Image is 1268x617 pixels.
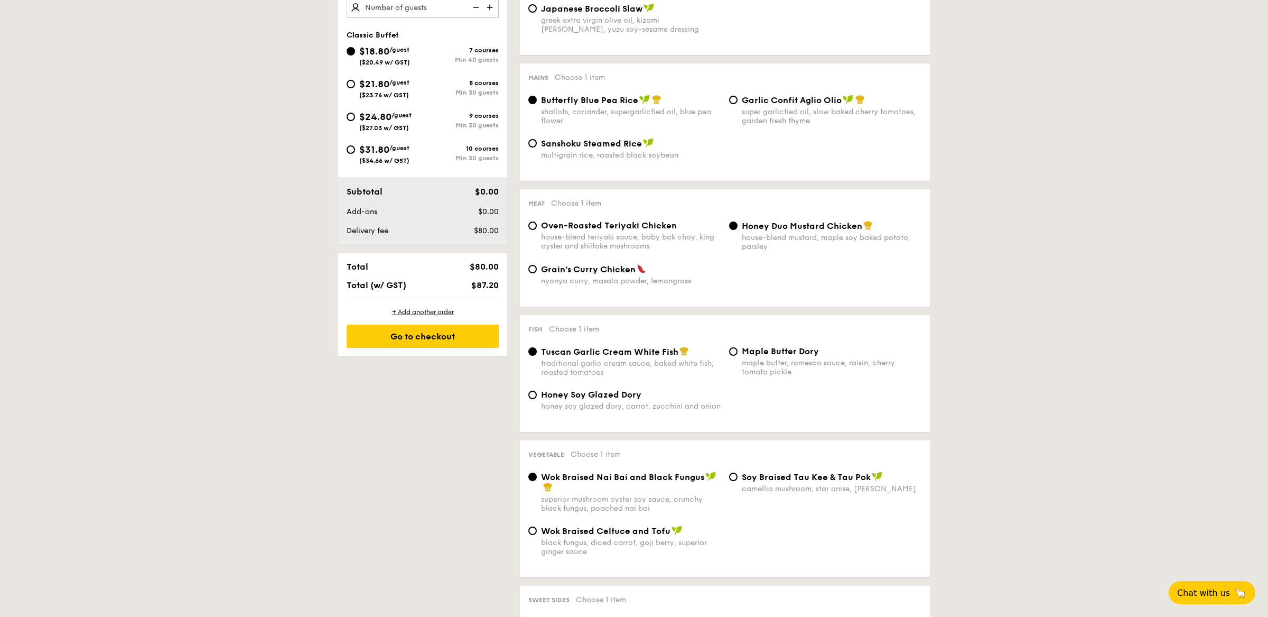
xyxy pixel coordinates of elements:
input: Honey Duo Mustard Chickenhouse-blend mustard, maple soy baked potato, parsley [729,222,738,230]
span: Chat with us [1177,588,1230,598]
span: $87.20 [471,280,499,290]
span: Wok Braised Nai Bai and Black Fungus [541,472,704,482]
div: 9 courses [423,112,499,119]
span: Total [347,262,368,272]
span: Choose 1 item [549,325,599,334]
img: icon-vegan.f8ff3823.svg [644,3,654,13]
div: maple butter, romesco sauce, raisin, cherry tomato pickle [742,358,921,376]
img: icon-vegan.f8ff3823.svg [705,472,716,481]
span: 🦙 [1234,587,1247,599]
div: honey soy glazed dory, carrot, zucchini and onion [541,402,721,411]
span: /guest [389,46,409,53]
input: $31.80/guest($34.66 w/ GST)10 coursesMin 30 guests [347,145,355,154]
span: $24.80 [359,111,391,123]
span: Tuscan Garlic Cream White Fish [541,347,678,357]
span: Japanese Broccoli Slaw [541,4,642,14]
div: house-blend mustard, maple soy baked potato, parsley [742,233,921,251]
span: ($23.76 w/ GST) [359,91,409,99]
input: Japanese Broccoli Slawgreek extra virgin olive oil, kizami [PERSON_NAME], yuzu soy-sesame dressing [528,4,537,13]
span: $0.00 [478,207,499,216]
span: Maple Butter Dory [742,346,819,356]
span: $21.80 [359,78,389,90]
div: camellia mushroom, star anise, [PERSON_NAME] [742,484,921,493]
span: /guest [389,79,409,86]
span: Sweet sides [528,596,570,604]
div: Min 40 guests [423,56,499,63]
span: $0.00 [475,187,499,197]
span: Butterfly Blue Pea Rice [541,95,638,105]
img: icon-spicy.37a8142b.svg [637,264,646,273]
div: superior mushroom oyster soy sauce, crunchy black fungus, poached nai bai [541,495,721,513]
span: Grain's Curry Chicken [541,264,636,274]
span: Honey Soy Glazed Dory [541,390,641,400]
span: ($27.03 w/ GST) [359,124,409,132]
div: 8 courses [423,79,499,87]
img: icon-vegan.f8ff3823.svg [872,472,882,481]
button: Chat with us🦙 [1169,581,1255,604]
img: icon-chef-hat.a58ddaea.svg [855,95,865,104]
span: Wok Braised Celtuce and Tofu [541,526,670,536]
div: nyonya curry, masala powder, lemongrass [541,277,721,286]
div: house-blend teriyaki sauce, baby bok choy, king oyster and shiitake mushrooms [541,233,721,251]
img: icon-vegan.f8ff3823.svg [843,95,853,104]
span: Delivery fee [347,226,388,235]
div: Min 30 guests [423,89,499,96]
input: Tuscan Garlic Cream White Fishtraditional garlic cream sauce, baked white fish, roasted tomatoes [528,347,537,356]
span: Meat [528,200,545,207]
span: Choose 1 item [551,199,601,208]
img: icon-chef-hat.a58ddaea.svg [543,482,553,492]
input: Oven-Roasted Teriyaki Chickenhouse-blend teriyaki sauce, baby bok choy, king oyster and shiitake ... [528,222,537,230]
span: Fish [528,326,543,333]
span: $80.00 [470,262,499,272]
span: Subtotal [347,187,383,197]
span: $31.80 [359,144,389,155]
img: icon-vegan.f8ff3823.svg [643,138,654,148]
span: Choose 1 item [571,450,621,459]
span: /guest [391,112,412,119]
span: Honey Duo Mustard Chicken [742,221,862,231]
input: Maple Butter Dorymaple butter, romesco sauce, raisin, cherry tomato pickle [729,347,738,356]
div: shallots, coriander, supergarlicfied oil, blue pea flower [541,107,721,125]
input: $18.80/guest($20.49 w/ GST)7 coursesMin 40 guests [347,47,355,56]
input: $24.80/guest($27.03 w/ GST)9 coursesMin 30 guests [347,113,355,121]
div: black fungus, diced carrot, goji berry, superior ginger sauce [541,538,721,556]
span: Garlic Confit Aglio Olio [742,95,842,105]
span: ($20.49 w/ GST) [359,59,410,66]
span: ⁠Soy Braised Tau Kee & Tau Pok [742,472,871,482]
span: ($34.66 w/ GST) [359,157,409,164]
div: 7 courses [423,47,499,54]
div: traditional garlic cream sauce, baked white fish, roasted tomatoes [541,359,721,377]
span: Choose 1 item [555,73,605,82]
span: Classic Buffet [347,31,399,40]
div: Go to checkout [347,325,499,348]
span: Oven-Roasted Teriyaki Chicken [541,220,677,231]
div: 10 courses [423,145,499,152]
div: Min 30 guests [423,122,499,129]
div: greek extra virgin olive oil, kizami [PERSON_NAME], yuzu soy-sesame dressing [541,16,721,34]
input: Sanshoku Steamed Ricemultigrain rice, roasted black soybean [528,139,537,148]
img: icon-chef-hat.a58ddaea.svg [679,346,689,356]
span: Mains [528,74,548,81]
span: $18.80 [359,45,389,57]
input: Wok Braised Celtuce and Tofublack fungus, diced carrot, goji berry, superior ginger sauce [528,527,537,535]
div: + Add another order [347,308,499,316]
span: Choose 1 item [576,595,626,604]
input: Grain's Curry Chickennyonya curry, masala powder, lemongrass [528,265,537,273]
input: $21.80/guest($23.76 w/ GST)8 coursesMin 30 guests [347,80,355,88]
input: Wok Braised Nai Bai and Black Fungussuperior mushroom oyster soy sauce, crunchy black fungus, poa... [528,473,537,481]
input: Garlic Confit Aglio Oliosuper garlicfied oil, slow baked cherry tomatoes, garden fresh thyme [729,96,738,104]
img: icon-vegan.f8ff3823.svg [639,95,650,104]
span: $80.00 [474,226,499,235]
img: icon-chef-hat.a58ddaea.svg [652,95,661,104]
input: Honey Soy Glazed Doryhoney soy glazed dory, carrot, zucchini and onion [528,391,537,399]
input: Butterfly Blue Pea Riceshallots, coriander, supergarlicfied oil, blue pea flower [528,96,537,104]
span: Sanshoku Steamed Rice [541,139,642,149]
div: super garlicfied oil, slow baked cherry tomatoes, garden fresh thyme [742,107,921,125]
span: Add-ons [347,207,377,216]
span: Total (w/ GST) [347,280,406,290]
img: icon-chef-hat.a58ddaea.svg [863,220,873,230]
div: Min 30 guests [423,154,499,162]
img: icon-vegan.f8ff3823.svg [672,526,682,535]
input: ⁠Soy Braised Tau Kee & Tau Pokcamellia mushroom, star anise, [PERSON_NAME] [729,473,738,481]
span: Vegetable [528,451,564,458]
